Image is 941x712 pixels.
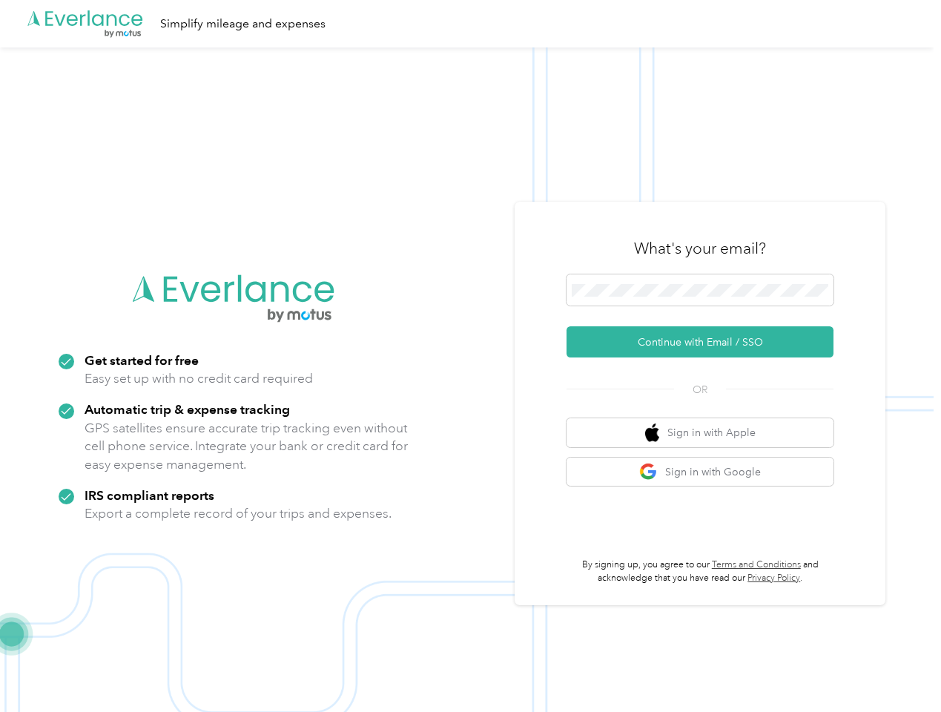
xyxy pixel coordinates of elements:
button: apple logoSign in with Apple [567,418,833,447]
span: OR [674,382,726,398]
strong: Get started for free [85,352,199,368]
p: GPS satellites ensure accurate trip tracking even without cell phone service. Integrate your bank... [85,419,409,474]
strong: Automatic trip & expense tracking [85,401,290,417]
h3: What's your email? [634,238,766,259]
a: Privacy Policy [747,573,800,584]
img: google logo [639,463,658,481]
button: google logoSign in with Google [567,458,833,487]
button: Continue with Email / SSO [567,326,833,357]
a: Terms and Conditions [712,559,801,570]
div: Simplify mileage and expenses [160,15,326,33]
p: Export a complete record of your trips and expenses. [85,504,392,523]
p: By signing up, you agree to our and acknowledge that you have read our . [567,558,833,584]
strong: IRS compliant reports [85,487,214,503]
p: Easy set up with no credit card required [85,369,313,388]
img: apple logo [645,423,660,442]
